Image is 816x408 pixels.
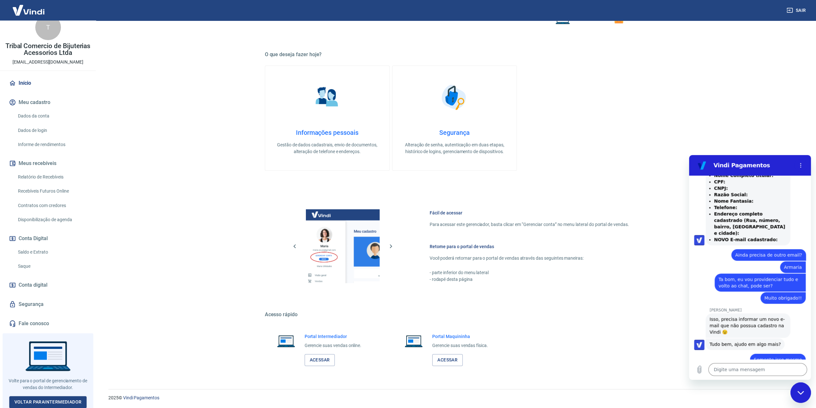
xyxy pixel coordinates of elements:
strong: CNPJ: [25,30,39,36]
span: Muito obrigado!! [75,140,113,145]
a: Fale conosco [8,317,88,331]
p: Alteração de senha, autenticação em duas etapas, histórico de logins, gerenciamento de dispositivos. [403,142,506,155]
p: 2025 © [108,395,801,401]
p: Gestão de dados cadastrais, envio de documentos, alteração de telefone e endereços. [275,142,379,155]
div: T [35,14,61,40]
img: Imagem de um notebook aberto [400,333,427,349]
p: - parte inferior do menu lateral [430,269,629,276]
img: Informações pessoais [311,81,343,113]
a: Saldo e Extrato [15,246,88,259]
a: Segurança [8,297,88,311]
strong: Endereço completo cadastrado (Rua, número, bairro, [GEOGRAPHIC_DATA] e cidade): [25,56,96,81]
a: Acessar [305,354,335,366]
span: Ta bom, eu vou providenciar tudo e volto ao chat, pode ser? [29,122,111,133]
img: Imagem de um notebook aberto [273,333,299,349]
button: Sair [785,4,808,16]
p: Gerencie suas vendas online. [305,342,362,349]
p: Tribal Comercio de Bijuterias Acessorios Ltda [5,43,91,56]
a: SegurançaSegurançaAlteração de senha, autenticação em duas etapas, histórico de logins, gerenciam... [392,65,517,171]
iframe: Janela de mensagens [689,155,811,380]
strong: NOVO E-mail cadastrado: [25,82,88,87]
p: Gerencie suas vendas física. [432,342,488,349]
iframe: Botão para abrir a janela de mensagens, conversa em andamento [790,382,811,403]
img: Imagem da dashboard mostrando o botão de gerenciar conta na sidebar no lado esquerdo [306,209,380,283]
h5: Acesso rápido [265,311,644,318]
p: [PERSON_NAME] [21,152,122,158]
strong: Telefone: [25,50,48,55]
p: Você poderá retornar para o portal de vendas através das seguintes maneiras: [430,255,629,262]
a: Voltar paraIntermediador [9,396,87,408]
strong: Razão Social: [25,37,59,42]
a: Saque [15,260,88,273]
span: Isso, precisa informar um novo e-mail que não possua cadastro na Vindi 😉️ [21,161,97,179]
h5: O que deseja fazer hoje? [265,51,644,58]
span: Somente isso mesmo [65,202,113,207]
img: Segurança [438,81,470,113]
a: Início [8,76,88,90]
a: Recebíveis Futuros Online [15,185,88,198]
h6: Portal Maquininha [432,333,488,340]
a: Conta digital [8,278,88,292]
img: Vindi [8,0,49,20]
span: Armaria [95,109,113,115]
h6: Fácil de acessar [430,210,629,216]
h6: Portal Intermediador [305,333,362,340]
p: - rodapé desta página [430,276,629,283]
a: Informe de rendimentos [15,138,88,151]
a: Relatório de Recebíveis [15,170,88,184]
button: Conta Digital [8,231,88,246]
strong: CPF: [25,24,36,29]
h4: Segurança [403,129,506,136]
button: Carregar arquivo [4,208,17,221]
h6: Retorne para o portal de vendas [430,243,629,250]
span: Conta digital [19,281,47,290]
a: Dados de login [15,124,88,137]
a: Informações pessoaisInformações pessoaisGestão de dados cadastrais, envio de documentos, alteraçã... [265,65,390,171]
button: Meus recebíveis [8,156,88,170]
a: Disponibilização de agenda [15,213,88,226]
strong: Nome Fantasia: [25,43,64,48]
span: Ainda precisa de outro email? [46,97,113,102]
p: [EMAIL_ADDRESS][DOMAIN_NAME] [13,59,83,65]
a: Vindi Pagamentos [123,395,159,400]
span: Tudo bem, ajudo em algo mais? [21,187,92,192]
a: Contratos com credores [15,199,88,212]
a: Dados da conta [15,109,88,123]
p: Para acessar este gerenciador, basta clicar em “Gerenciar conta” no menu lateral do portal de ven... [430,221,629,228]
button: Meu cadastro [8,95,88,109]
a: Acessar [432,354,463,366]
h4: Informações pessoais [275,129,379,136]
